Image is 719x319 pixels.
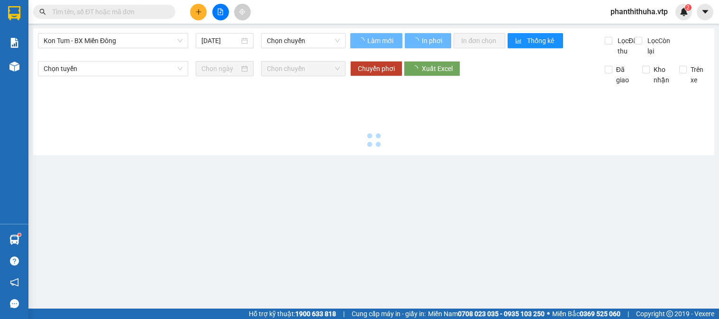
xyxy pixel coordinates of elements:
span: copyright [666,310,673,317]
span: Lọc Còn lại [644,35,680,56]
span: | [628,309,629,319]
span: question-circle [10,257,19,266]
span: bar-chart [515,37,523,45]
strong: 0708 023 035 - 0935 103 250 [458,310,545,318]
span: Xuất Excel [422,63,453,74]
strong: 1900 633 818 [295,310,336,318]
img: warehouse-icon [9,235,19,245]
button: Chuyển phơi [350,61,402,76]
span: 2 [686,4,690,11]
span: loading [411,65,422,72]
button: In đơn chọn [454,33,505,48]
button: In phơi [405,33,451,48]
span: Làm mới [367,35,395,46]
img: solution-icon [9,38,19,48]
span: file-add [217,9,224,15]
span: loading [358,37,366,44]
span: notification [10,278,19,287]
button: aim [234,4,251,20]
span: caret-down [701,8,710,16]
span: Đã giao [612,64,635,85]
span: message [10,299,19,308]
span: Cung cấp máy in - giấy in: [352,309,426,319]
span: ⚪️ [547,312,550,316]
button: caret-down [697,4,713,20]
button: file-add [212,4,229,20]
sup: 1 [18,233,21,236]
sup: 2 [685,4,692,11]
strong: 0369 525 060 [580,310,620,318]
span: loading [412,37,420,44]
input: 14/09/2025 [201,35,240,46]
span: aim [239,9,246,15]
img: warehouse-icon [9,62,19,71]
span: search [39,9,46,15]
span: Lọc Đã thu [614,35,638,56]
button: bar-chartThống kê [508,33,563,48]
input: Chọn ngày [201,63,240,74]
span: In phơi [422,35,444,46]
span: Trên xe [687,64,710,85]
img: icon-new-feature [680,8,688,16]
span: Hỗ trợ kỹ thuật: [249,309,336,319]
span: Kho nhận [650,64,673,85]
span: phanthithuha.vtp [603,6,675,18]
span: Thống kê [527,35,555,46]
span: Kon Tum - BX Miền Đông [44,34,182,48]
span: Chọn chuyến [267,62,340,76]
input: Tìm tên, số ĐT hoặc mã đơn [52,7,164,17]
img: logo-vxr [8,6,20,20]
button: Xuất Excel [404,61,460,76]
span: Miền Nam [428,309,545,319]
button: Làm mới [350,33,402,48]
span: Chọn chuyến [267,34,340,48]
span: | [343,309,345,319]
span: plus [195,9,202,15]
span: Miền Bắc [552,309,620,319]
span: Chọn tuyến [44,62,182,76]
button: plus [190,4,207,20]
